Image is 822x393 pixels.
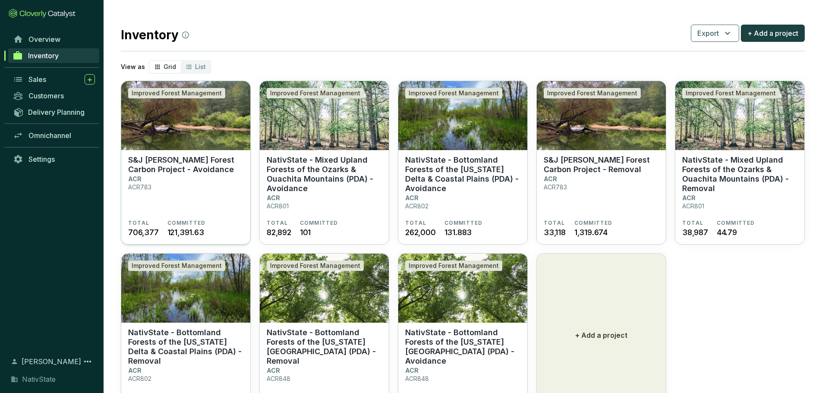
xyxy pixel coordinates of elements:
p: ACR [544,175,557,182]
span: COMMITTED [167,220,206,226]
img: NativState - Bottomland Forests of the Mississippi Delta & Coastal Plains (PDA) - Removal [121,254,250,323]
img: S&J Taylor Forest Carbon Project - Avoidance [121,81,250,150]
span: Inventory [28,51,59,60]
p: NativState - Mixed Upland Forests of the Ozarks & Ouachita Mountains (PDA) - Avoidance [267,155,382,193]
span: Omnichannel [28,131,71,140]
div: Improved Forest Management [405,88,502,98]
span: TOTAL [682,220,703,226]
img: NativState - Bottomland Forests of the Louisiana Plains (PDA) - Avoidance [398,254,527,323]
a: Settings [9,152,99,167]
p: + Add a project [575,330,627,340]
span: 1,319.674 [574,226,608,238]
img: NativState - Bottomland Forests of the Mississippi Delta & Coastal Plains (PDA) - Avoidance [398,81,527,150]
span: NativState [22,374,56,384]
span: 121,391.63 [167,226,204,238]
p: NativState - Bottomland Forests of the [US_STATE] Delta & Coastal Plains (PDA) - Removal [128,328,243,366]
span: TOTAL [405,220,426,226]
span: List [195,63,206,70]
div: segmented control [148,60,211,74]
p: ACR848 [405,375,429,382]
p: ACR848 [267,375,290,382]
div: Improved Forest Management [544,88,641,98]
p: NativState - Mixed Upland Forests of the Ozarks & Ouachita Mountains (PDA) - Removal [682,155,797,193]
p: NativState - Bottomland Forests of the [US_STATE] Delta & Coastal Plains (PDA) - Avoidance [405,155,520,193]
p: ACR [405,367,419,374]
a: Customers [9,88,99,103]
div: Improved Forest Management [128,88,225,98]
p: S&J [PERSON_NAME] Forest Carbon Project - Removal [544,155,659,174]
h2: Inventory [121,26,189,44]
span: TOTAL [544,220,565,226]
img: NativState - Mixed Upland Forests of the Ozarks & Ouachita Mountains (PDA) - Avoidance [260,81,389,150]
div: Improved Forest Management [267,261,364,271]
p: ACR802 [128,375,151,382]
p: ACR801 [267,202,289,210]
button: + Add a project [741,25,805,42]
button: Export [691,25,739,42]
span: Export [697,28,719,38]
span: 38,987 [682,226,708,238]
div: Improved Forest Management [405,261,502,271]
p: NativState - Bottomland Forests of the [US_STATE][GEOGRAPHIC_DATA] (PDA) - Removal [267,328,382,366]
a: S&J Taylor Forest Carbon Project - RemovalImproved Forest ManagementS&J [PERSON_NAME] Forest Carb... [536,81,666,245]
a: S&J Taylor Forest Carbon Project - AvoidanceImproved Forest ManagementS&J [PERSON_NAME] Forest Ca... [121,81,251,245]
div: Improved Forest Management [682,88,779,98]
a: Omnichannel [9,128,99,143]
a: NativState - Bottomland Forests of the Mississippi Delta & Coastal Plains (PDA) - AvoidanceImprov... [398,81,528,245]
a: Sales [9,72,99,87]
img: S&J Taylor Forest Carbon Project - Removal [537,81,666,150]
img: NativState - Bottomland Forests of the Louisiana Plains (PDA) - Removal [260,254,389,323]
span: COMMITTED [717,220,755,226]
img: NativState - Mixed Upland Forests of the Ozarks & Ouachita Mountains (PDA) - Removal [675,81,804,150]
p: ACR [128,175,142,182]
span: TOTAL [128,220,149,226]
span: Delivery Planning [28,108,85,116]
span: 101 [300,226,311,238]
a: NativState - Mixed Upland Forests of the Ozarks & Ouachita Mountains (PDA) - AvoidanceImproved Fo... [259,81,389,245]
span: COMMITTED [444,220,483,226]
span: Overview [28,35,60,44]
span: 131.883 [444,226,472,238]
p: S&J [PERSON_NAME] Forest Carbon Project - Avoidance [128,155,243,174]
div: Improved Forest Management [128,261,225,271]
span: Settings [28,155,55,163]
span: TOTAL [267,220,288,226]
p: ACR [128,367,142,374]
span: Customers [28,91,64,100]
p: ACR783 [128,183,151,191]
span: + Add a project [747,28,798,38]
p: ACR802 [405,202,428,210]
span: Grid [164,63,176,70]
span: 262,000 [405,226,436,238]
a: Inventory [8,48,99,63]
span: 82,892 [267,226,291,238]
a: NativState - Mixed Upland Forests of the Ozarks & Ouachita Mountains (PDA) - RemovalImproved Fore... [675,81,805,245]
span: Sales [28,75,46,84]
p: View as [121,63,145,71]
span: 44.79 [717,226,737,238]
div: Improved Forest Management [267,88,364,98]
a: Delivery Planning [9,105,99,119]
p: ACR [682,194,696,201]
p: NativState - Bottomland Forests of the [US_STATE][GEOGRAPHIC_DATA] (PDA) - Avoidance [405,328,520,366]
a: Overview [9,32,99,47]
p: ACR [405,194,419,201]
p: ACR783 [544,183,567,191]
span: [PERSON_NAME] [22,356,81,367]
p: ACR801 [682,202,704,210]
span: 33,118 [544,226,566,238]
p: ACR [267,367,280,374]
span: COMMITTED [300,220,338,226]
p: ACR [267,194,280,201]
span: COMMITTED [574,220,613,226]
span: 706,377 [128,226,159,238]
